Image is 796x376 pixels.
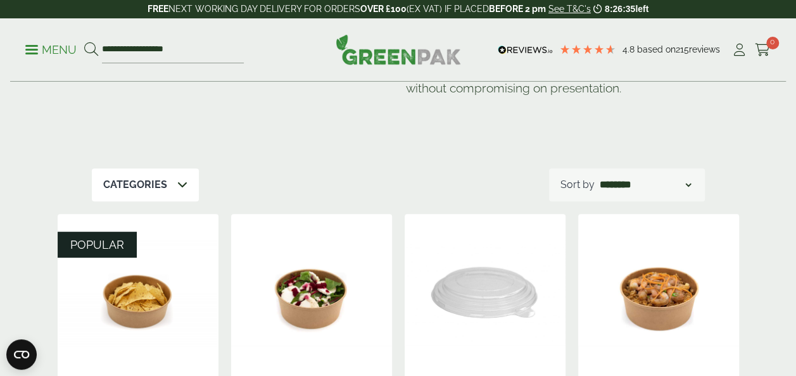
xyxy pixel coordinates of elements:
strong: OVER £100 [360,4,407,14]
img: Kraft Bowl 500ml with Nachos [58,214,218,372]
img: GreenPak Supplies [336,34,461,65]
span: 8:26:35 [605,4,635,14]
a: Menu [25,42,77,55]
span: reviews [689,44,720,54]
i: Cart [755,44,771,56]
strong: FREE [148,4,168,14]
p: Menu [25,42,77,58]
select: Shop order [597,177,693,192]
span: Based on [637,44,676,54]
span: 215 [676,44,689,54]
strong: BEFORE 2 pm [489,4,546,14]
p: Categories [103,177,167,192]
span: left [635,4,648,14]
a: See T&C's [548,4,591,14]
button: Open CMP widget [6,339,37,370]
img: Kraft Bowl 1090ml with Prawns and Rice [578,214,739,372]
i: My Account [731,44,747,56]
span: 0 [766,37,779,49]
span: POPULAR [70,238,124,251]
img: Clear Domed Lid - Fits 750ml-0 [405,214,565,372]
span: 4.8 [622,44,637,54]
img: Kraft Bowl 750ml with Goats Cheese Salad Open [231,214,392,372]
div: 4.79 Stars [559,44,616,55]
img: REVIEWS.io [498,46,553,54]
p: Sort by [560,177,595,192]
a: 0 [755,41,771,60]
